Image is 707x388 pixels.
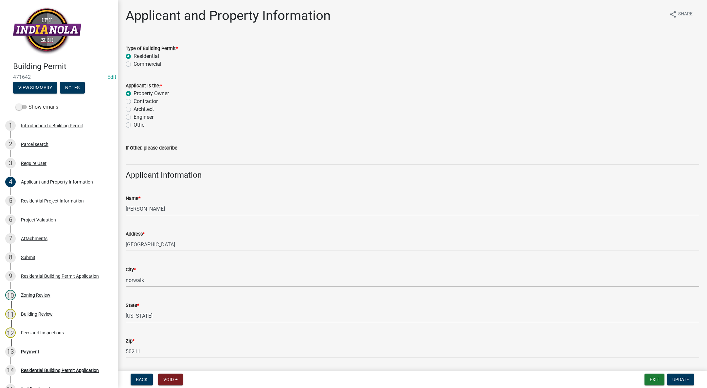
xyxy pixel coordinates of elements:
label: Property Owner [134,90,169,97]
span: 471642 [13,74,105,80]
label: Commercial [134,60,161,68]
div: 12 [5,327,16,338]
wm-modal-confirm: Edit Application Number [107,74,116,80]
div: Attachments [21,236,47,241]
h4: Applicant Information [126,170,699,180]
div: 10 [5,290,16,300]
label: Residential [134,52,159,60]
div: Introduction to Building Permit [21,123,83,128]
label: Architect [134,105,154,113]
button: Notes [60,82,85,94]
i: share [669,10,677,18]
label: Other [134,121,146,129]
div: 5 [5,196,16,206]
label: Address [126,232,145,237]
label: Name [126,196,140,201]
div: Fees and Inspections [21,330,64,335]
div: Building Review [21,312,53,316]
wm-modal-confirm: Notes [60,85,85,91]
div: 9 [5,271,16,281]
div: Parcel search [21,142,48,147]
label: Type of Building Permit [126,46,178,51]
div: Submit [21,255,35,260]
button: Void [158,374,183,385]
div: Payment [21,349,39,354]
label: State [126,303,139,308]
div: 3 [5,158,16,168]
div: 11 [5,309,16,319]
span: Void [163,377,174,382]
div: 13 [5,346,16,357]
h4: Building Permit [13,62,113,71]
span: Back [136,377,148,382]
label: Engineer [134,113,154,121]
div: Residential Building Permit Application [21,368,99,373]
label: Applicant Is the: [126,84,162,88]
img: City of Indianola, Iowa [13,7,81,55]
div: Residential Building Permit Application [21,274,99,278]
button: View Summary [13,82,57,94]
a: Edit [107,74,116,80]
div: 14 [5,365,16,376]
span: Share [678,10,693,18]
label: Show emails [16,103,58,111]
div: Require User [21,161,46,166]
button: shareShare [664,8,698,21]
button: Update [667,374,694,385]
div: Project Valuation [21,218,56,222]
button: Exit [644,374,664,385]
label: If Other, please describe [126,146,177,150]
div: 1 [5,120,16,131]
h1: Applicant and Property Information [126,8,331,24]
label: Contractor [134,97,158,105]
label: Zip [126,339,135,344]
div: Zoning Review [21,293,50,297]
div: Residential Project Information [21,199,84,203]
wm-modal-confirm: Summary [13,85,57,91]
div: 8 [5,252,16,263]
div: 7 [5,233,16,244]
span: Update [672,377,689,382]
label: City [126,268,136,272]
div: 2 [5,139,16,150]
button: Back [131,374,153,385]
div: 6 [5,215,16,225]
div: 4 [5,177,16,187]
div: Applicant and Property Information [21,180,93,184]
